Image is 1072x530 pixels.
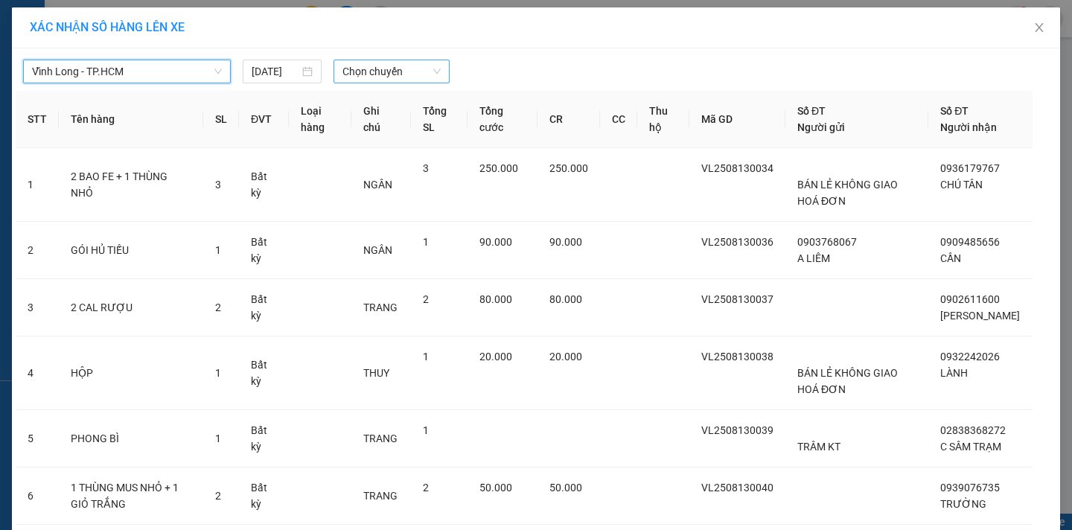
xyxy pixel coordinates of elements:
[940,105,969,117] span: Số ĐT
[701,162,773,174] span: VL2508130034
[215,244,221,256] span: 1
[59,91,203,148] th: Tên hàng
[549,293,582,305] span: 80.000
[940,424,1006,436] span: 02838368272
[215,179,221,191] span: 3
[363,301,398,313] span: TRANG
[797,105,826,117] span: Số ĐT
[59,410,203,467] td: PHONG BÌ
[59,279,203,336] td: 2 CAL RƯỢU
[701,424,773,436] span: VL2508130039
[549,236,582,248] span: 90.000
[239,410,289,467] td: Bất kỳ
[215,367,221,379] span: 1
[59,467,203,525] td: 1 THÙNG MUS NHỎ + 1 GIỎ TRẮNG
[940,293,1000,305] span: 0902611600
[239,467,289,525] td: Bất kỳ
[689,91,785,148] th: Mã GD
[797,121,845,133] span: Người gửi
[30,20,185,34] span: XÁC NHẬN SỐ HÀNG LÊN XE
[32,60,222,83] span: Vĩnh Long - TP.HCM
[59,148,203,222] td: 2 BAO FE + 1 THÙNG NHỎ
[701,236,773,248] span: VL2508130036
[203,91,239,148] th: SL
[940,179,983,191] span: CHÚ TÂN
[600,91,637,148] th: CC
[940,367,968,379] span: LÀNH
[940,441,1001,453] span: C SÂM TRẠM
[940,121,997,133] span: Người nhận
[423,293,429,305] span: 2
[1033,22,1045,33] span: close
[103,80,198,113] li: VP TP. [PERSON_NAME]
[479,236,512,248] span: 90.000
[479,293,512,305] span: 80.000
[351,91,410,148] th: Ghi chú
[940,351,1000,363] span: 0932242026
[289,91,351,148] th: Loại hàng
[940,310,1020,322] span: [PERSON_NAME]
[797,179,898,207] span: BÁN LẺ KHÔNG GIAO HOÁ ĐƠN
[252,63,300,80] input: 13/08/2025
[16,91,59,148] th: STT
[16,279,59,336] td: 3
[7,7,60,60] img: logo.jpg
[423,162,429,174] span: 3
[363,432,398,444] span: TRANG
[16,148,59,222] td: 1
[16,222,59,279] td: 2
[423,236,429,248] span: 1
[59,336,203,410] td: HỘP
[940,252,961,264] span: CẦN
[423,482,429,494] span: 2
[59,222,203,279] td: GÓI HỦ TIẾU
[940,236,1000,248] span: 0909485656
[363,490,398,502] span: TRANG
[479,351,512,363] span: 20.000
[16,410,59,467] td: 5
[239,279,289,336] td: Bất kỳ
[239,148,289,222] td: Bất kỳ
[16,467,59,525] td: 6
[239,222,289,279] td: Bất kỳ
[363,244,392,256] span: NGÂN
[797,252,830,264] span: A LIÊM
[468,91,537,148] th: Tổng cước
[940,482,1000,494] span: 0939076735
[479,482,512,494] span: 50.000
[239,336,289,410] td: Bất kỳ
[797,236,857,248] span: 0903768067
[342,60,441,83] span: Chọn chuyến
[363,367,389,379] span: THUY
[215,301,221,313] span: 2
[411,91,468,148] th: Tổng SL
[701,351,773,363] span: VL2508130038
[1018,7,1060,49] button: Close
[549,482,582,494] span: 50.000
[797,367,898,395] span: BÁN LẺ KHÔNG GIAO HOÁ ĐƠN
[940,162,1000,174] span: 0936179767
[7,7,216,63] li: [PERSON_NAME] - 0931936768
[7,80,103,97] li: VP Vĩnh Long
[363,179,392,191] span: NGÂN
[215,432,221,444] span: 1
[423,351,429,363] span: 1
[940,498,986,510] span: TRƯỜNG
[215,490,221,502] span: 2
[239,91,289,148] th: ĐVT
[637,91,689,148] th: Thu hộ
[701,482,773,494] span: VL2508130040
[797,441,840,453] span: TRÂM KT
[701,293,773,305] span: VL2508130037
[7,100,18,110] span: environment
[423,424,429,436] span: 1
[549,162,588,174] span: 250.000
[16,336,59,410] td: 4
[537,91,600,148] th: CR
[7,99,87,144] b: 107/1 , Đường 2/9 P1, TP Vĩnh Long
[479,162,518,174] span: 250.000
[549,351,582,363] span: 20.000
